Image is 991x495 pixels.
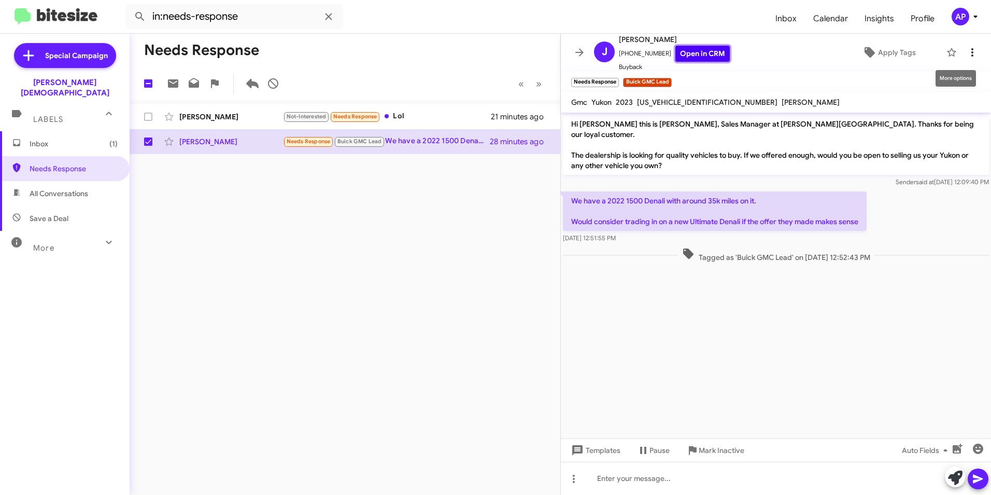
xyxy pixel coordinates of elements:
[563,191,867,231] p: We have a 2022 1500 Denali with around 35k miles on it. Would consider trading in on a new Ultima...
[619,33,730,46] span: [PERSON_NAME]
[936,70,976,87] div: More options
[649,441,670,460] span: Pause
[144,42,259,59] h1: Needs Response
[337,138,382,145] span: Buick GMC Lead
[678,247,874,263] span: Tagged as 'Buick GMC Lead' on [DATE] 12:52:43 PM
[699,441,744,460] span: Mark Inactive
[518,77,524,90] span: «
[530,73,548,94] button: Next
[767,4,805,34] a: Inbox
[179,112,283,122] div: [PERSON_NAME]
[30,213,68,224] span: Save a Deal
[45,50,108,61] span: Special Campaign
[333,113,377,120] span: Needs Response
[782,98,840,107] span: [PERSON_NAME]
[602,44,607,60] span: J
[678,441,753,460] button: Mark Inactive
[902,4,943,34] a: Profile
[561,441,629,460] button: Templates
[536,77,542,90] span: »
[179,136,283,147] div: [PERSON_NAME]
[952,8,969,25] div: AP
[637,98,777,107] span: [US_VEHICLE_IDENTIFICATION_NUMBER]
[30,163,118,174] span: Needs Response
[33,243,54,253] span: More
[629,441,678,460] button: Pause
[125,4,343,29] input: Search
[571,78,619,87] small: Needs Response
[616,98,633,107] span: 2023
[33,115,63,124] span: Labels
[916,178,934,186] span: said at
[856,4,902,34] a: Insights
[490,136,552,147] div: 28 minutes ago
[902,441,952,460] span: Auto Fields
[287,138,331,145] span: Needs Response
[623,78,671,87] small: Buick GMC Lead
[894,441,960,460] button: Auto Fields
[283,111,491,122] div: Lol
[513,73,548,94] nav: Page navigation example
[30,188,88,199] span: All Conversations
[619,62,730,72] span: Buyback
[512,73,530,94] button: Previous
[878,43,916,62] span: Apply Tags
[30,139,118,149] span: Inbox
[491,112,552,122] div: 21 minutes ago
[283,135,490,147] div: We have a 2022 1500 Denali with around 35k miles on it. Would consider trading in on a new Ultima...
[563,234,616,242] span: [DATE] 12:51:55 PM
[896,178,989,186] span: Sender [DATE] 12:09:40 PM
[943,8,980,25] button: AP
[563,115,989,175] p: Hi [PERSON_NAME] this is [PERSON_NAME], Sales Manager at [PERSON_NAME][GEOGRAPHIC_DATA]. Thanks f...
[836,43,941,62] button: Apply Tags
[619,46,730,62] span: [PHONE_NUMBER]
[675,46,730,62] a: Open in CRM
[591,98,612,107] span: Yukon
[805,4,856,34] a: Calendar
[14,43,116,68] a: Special Campaign
[287,113,327,120] span: Not-Interested
[571,98,587,107] span: Gmc
[569,441,620,460] span: Templates
[109,139,118,149] span: (1)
